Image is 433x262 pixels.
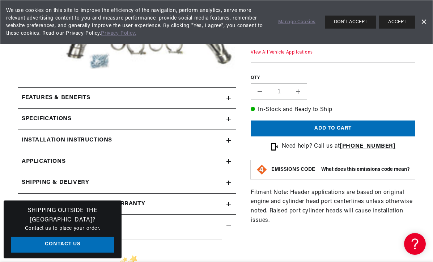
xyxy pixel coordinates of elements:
strong: EMISSIONS CODE [271,167,315,172]
h2: Installation instructions [22,136,112,145]
label: QTY [251,75,415,81]
a: Manage Cookies [278,18,315,26]
span: Applications [22,157,65,166]
a: Contact Us [11,237,114,253]
a: [PHONE_NUMBER] [340,143,395,149]
a: Privacy Policy. [101,31,136,36]
p: Contact us to place your order. [11,225,114,233]
button: EMISSIONS CODEWhat does this emissions code mean? [271,166,409,173]
summary: Shipping & Delivery [18,172,236,193]
p: In-Stock and Ready to Ship [251,105,415,115]
strong: What does this emissions code mean? [321,167,409,172]
summary: Reviews [18,215,236,236]
summary: Returns, Replacements & Warranty [18,194,236,215]
button: DON'T ACCEPT [325,16,376,29]
img: Emissions code [256,164,268,176]
a: Dismiss Banner [418,17,429,28]
p: Need help? Call us at [282,142,396,151]
summary: Installation instructions [18,130,236,151]
summary: Specifications [18,109,236,130]
h2: Shipping & Delivery [22,178,89,187]
h3: Shipping Outside the [GEOGRAPHIC_DATA]? [11,206,114,225]
span: We use cookies on this site to improve the efficiency of the navigation, perform analytics, serve... [6,7,268,37]
a: Applications [18,151,236,173]
summary: Features & Benefits [18,88,236,109]
a: View All Vehicle Applications [251,50,313,55]
button: ACCEPT [379,16,415,29]
h2: Specifications [22,114,71,124]
h2: Returns, Replacements & Warranty [22,199,145,209]
button: Add to cart [251,121,415,137]
h2: Features & Benefits [22,93,90,103]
